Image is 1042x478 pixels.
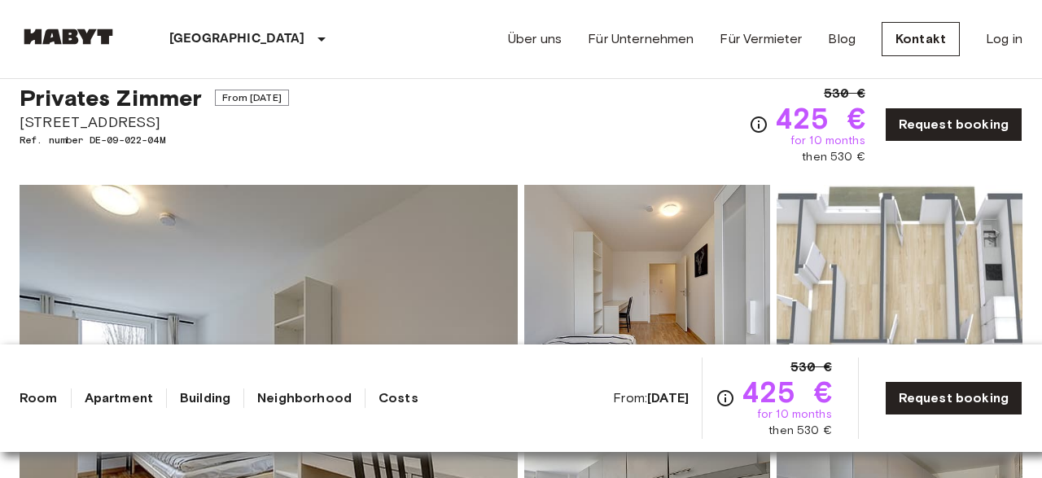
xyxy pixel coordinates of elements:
[775,103,865,133] span: 425 €
[20,29,117,45] img: Habyt
[20,133,289,147] span: Ref. number DE-09-022-04M
[169,29,305,49] p: [GEOGRAPHIC_DATA]
[885,381,1022,415] a: Request booking
[824,84,865,103] span: 530 €
[647,390,689,406] b: [DATE]
[777,185,1022,398] img: Picture of unit DE-09-022-04M
[757,406,832,423] span: for 10 months
[882,22,960,56] a: Kontakt
[85,388,153,408] a: Apartment
[749,115,768,134] svg: Check cost overview for full price breakdown. Please note that discounts apply to new joiners onl...
[180,388,230,408] a: Building
[379,388,418,408] a: Costs
[828,29,856,49] a: Blog
[524,185,770,398] img: Picture of unit DE-09-022-04M
[790,357,832,377] span: 530 €
[613,389,689,407] span: From:
[20,84,202,112] span: Privates Zimmer
[742,377,832,406] span: 425 €
[716,388,735,408] svg: Check cost overview for full price breakdown. Please note that discounts apply to new joiners onl...
[768,423,832,439] span: then 530 €
[720,29,802,49] a: Für Vermieter
[20,388,58,408] a: Room
[790,133,865,149] span: for 10 months
[986,29,1022,49] a: Log in
[215,90,289,106] span: From [DATE]
[588,29,694,49] a: Für Unternehmen
[802,149,865,165] span: then 530 €
[508,29,562,49] a: Über uns
[257,388,352,408] a: Neighborhood
[885,107,1022,142] a: Request booking
[20,112,289,133] span: [STREET_ADDRESS]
